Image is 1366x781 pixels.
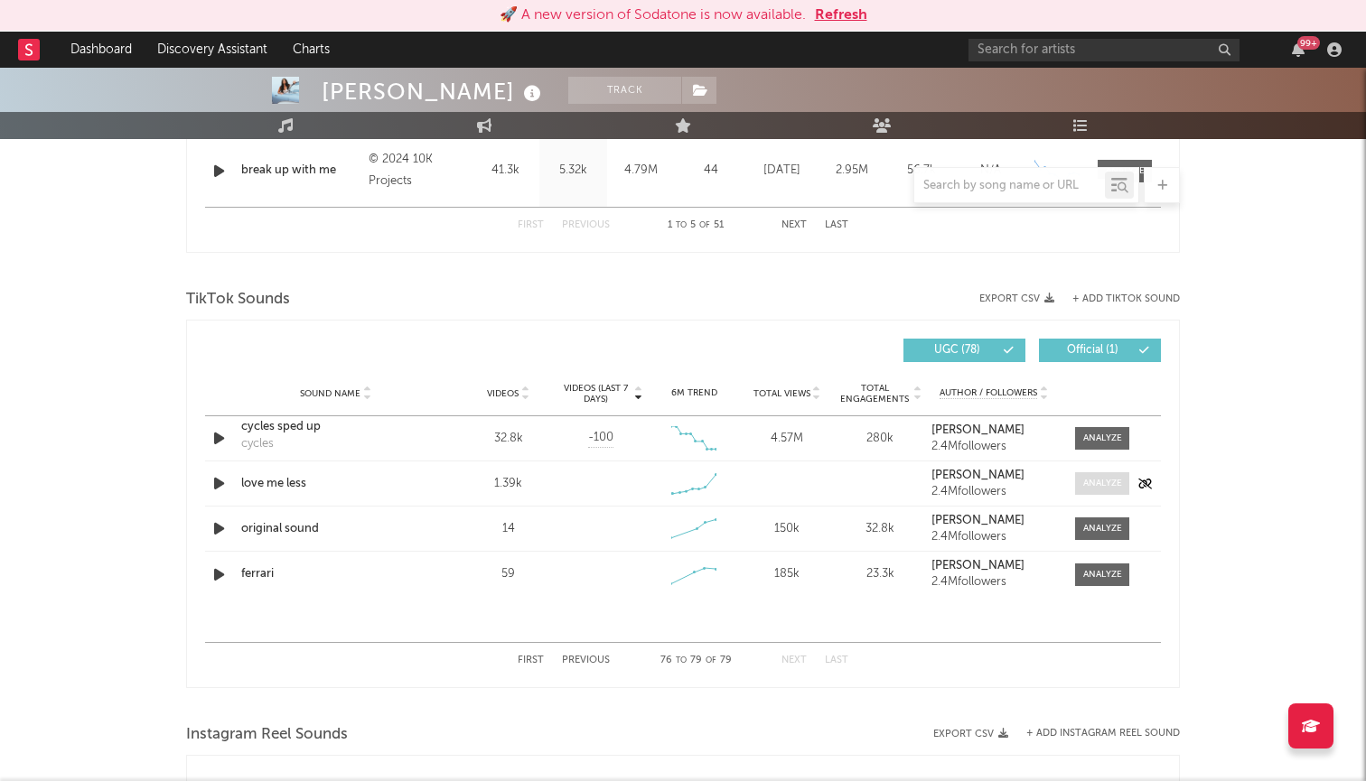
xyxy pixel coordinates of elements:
[562,655,610,665] button: Previous
[241,565,430,583] a: ferrari
[915,345,998,356] span: UGC ( 78 )
[676,221,687,229] span: to
[559,383,632,404] span: Videos (last 7 days)
[891,162,951,180] div: 56.7k
[241,435,274,453] div: cycles
[679,162,743,180] div: 44
[369,149,467,192] div: © 2024 10K Projects
[838,520,922,538] div: 32.8k
[933,729,1008,739] button: Export CSV
[931,424,1057,437] a: [PERSON_NAME]
[781,220,807,230] button: Next
[280,32,342,68] a: Charts
[931,470,1057,482] a: [PERSON_NAME]
[1297,36,1320,50] div: 99 +
[699,221,710,229] span: of
[500,5,806,26] div: 🚀 A new version of Sodatone is now available.
[753,388,810,399] span: Total Views
[241,475,430,493] a: love me less
[588,429,613,447] span: -100
[931,441,1057,453] div: 2.4M followers
[1008,729,1180,739] div: + Add Instagram Reel Sound
[58,32,145,68] a: Dashboard
[1039,339,1161,362] button: Official(1)
[1054,294,1180,304] button: + Add TikTok Sound
[241,520,430,538] a: original sound
[931,531,1057,544] div: 2.4M followers
[903,339,1025,362] button: UGC(78)
[300,388,360,399] span: Sound Name
[612,162,670,180] div: 4.79M
[838,430,922,448] div: 280k
[838,565,922,583] div: 23.3k
[466,430,550,448] div: 32.8k
[646,650,745,672] div: 76 79 79
[825,655,848,665] button: Last
[646,215,745,237] div: 1 5 51
[838,383,912,404] span: Total Engagements
[940,387,1037,399] span: Author / Followers
[1051,345,1134,356] span: Official ( 1 )
[518,655,544,665] button: First
[745,520,829,538] div: 150k
[752,162,812,180] div: [DATE]
[186,724,348,746] span: Instagram Reel Sounds
[322,77,546,107] div: [PERSON_NAME]
[931,560,1057,572] a: [PERSON_NAME]
[821,162,882,180] div: 2.95M
[931,515,1057,527] a: [PERSON_NAME]
[466,475,550,493] div: 1.39k
[931,486,1057,498] div: 2.4M followers
[544,162,603,180] div: 5.32k
[568,77,681,104] button: Track
[518,220,544,230] button: First
[931,576,1057,589] div: 2.4M followers
[914,179,1105,193] input: Search by song name or URL
[1026,729,1180,739] button: + Add Instagram Reel Sound
[487,388,519,399] span: Videos
[1072,294,1180,304] button: + Add TikTok Sound
[931,560,1024,572] strong: [PERSON_NAME]
[931,470,1024,481] strong: [PERSON_NAME]
[652,386,736,400] div: 6M Trend
[781,655,807,665] button: Next
[931,515,1024,526] strong: [PERSON_NAME]
[745,430,829,448] div: 4.57M
[466,565,550,583] div: 59
[968,39,1240,61] input: Search for artists
[476,162,535,180] div: 41.3k
[745,565,829,583] div: 185k
[562,220,610,230] button: Previous
[706,656,716,665] span: of
[676,656,687,665] span: to
[241,418,430,436] a: cycles sped up
[466,520,550,538] div: 14
[145,32,280,68] a: Discovery Assistant
[825,220,848,230] button: Last
[186,289,290,311] span: TikTok Sounds
[1292,42,1305,57] button: 99+
[979,293,1054,304] button: Export CSV
[241,162,360,180] a: break up with me
[960,162,1021,180] div: N/A
[815,5,867,26] button: Refresh
[931,424,1024,436] strong: [PERSON_NAME]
